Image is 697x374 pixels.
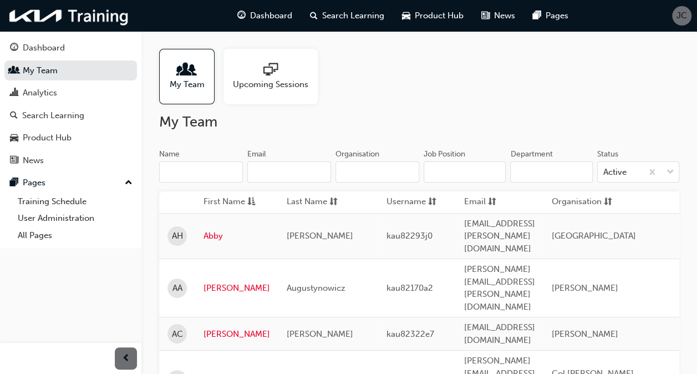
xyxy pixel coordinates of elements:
[23,154,44,167] div: News
[203,230,270,242] a: Abby
[23,87,57,99] div: Analytics
[510,149,552,160] div: Department
[159,113,679,131] h2: My Team
[386,283,433,293] span: kau82170a2
[510,161,592,183] input: Department
[552,329,618,339] span: [PERSON_NAME]
[310,9,318,23] span: search-icon
[603,166,627,179] div: Active
[159,149,180,160] div: Name
[170,78,205,91] span: My Team
[386,329,434,339] span: kau82322e7
[159,49,223,104] a: My Team
[287,231,353,241] span: [PERSON_NAME]
[247,149,266,160] div: Email
[287,329,353,339] span: [PERSON_NAME]
[180,63,194,78] span: people-icon
[464,219,535,254] span: [EMAIL_ADDRESS][PERSON_NAME][DOMAIN_NAME]
[4,38,137,58] a: Dashboard
[247,195,256,209] span: asc-icon
[533,9,541,23] span: pages-icon
[172,230,183,242] span: AH
[233,78,308,91] span: Upcoming Sessions
[250,9,292,22] span: Dashboard
[287,195,327,209] span: Last Name
[428,195,436,209] span: sorting-icon
[402,9,410,23] span: car-icon
[172,282,182,295] span: AA
[301,4,393,27] a: search-iconSearch Learning
[223,49,327,104] a: Upcoming Sessions
[22,109,84,122] div: Search Learning
[287,283,345,293] span: Augustynowicz
[13,227,137,244] a: All Pages
[10,66,18,76] span: people-icon
[4,173,137,193] button: Pages
[159,161,243,183] input: Name
[228,4,301,27] a: guage-iconDashboard
[23,42,65,54] div: Dashboard
[424,149,465,160] div: Job Position
[546,9,568,22] span: Pages
[10,156,18,166] span: news-icon
[335,161,419,183] input: Organisation
[203,328,270,341] a: [PERSON_NAME]
[10,111,18,121] span: search-icon
[203,282,270,295] a: [PERSON_NAME]
[203,195,245,209] span: First Name
[287,195,348,209] button: Last Namesorting-icon
[10,178,18,188] span: pages-icon
[4,83,137,103] a: Analytics
[464,322,535,345] span: [EMAIL_ADDRESS][DOMAIN_NAME]
[23,132,72,144] div: Product Hub
[13,210,137,227] a: User Administration
[672,6,691,26] button: JC
[203,195,264,209] button: First Nameasc-icon
[667,165,674,180] span: down-icon
[524,4,577,27] a: pages-iconPages
[481,9,490,23] span: news-icon
[335,149,379,160] div: Organisation
[386,195,447,209] button: Usernamesorting-icon
[597,149,618,160] div: Status
[4,105,137,126] a: Search Learning
[464,195,486,209] span: Email
[386,231,433,241] span: kau82293j0
[263,63,278,78] span: sessionType_ONLINE_URL-icon
[424,161,506,183] input: Job Position
[172,328,183,341] span: AC
[247,161,331,183] input: Email
[13,193,137,210] a: Training Schedule
[552,231,636,241] span: [GEOGRAPHIC_DATA]
[4,60,137,81] a: My Team
[329,195,338,209] span: sorting-icon
[464,195,525,209] button: Emailsorting-icon
[125,176,133,190] span: up-icon
[122,352,130,366] span: prev-icon
[494,9,515,22] span: News
[4,150,137,171] a: News
[23,176,45,189] div: Pages
[472,4,524,27] a: news-iconNews
[464,264,535,312] span: [PERSON_NAME][EMAIL_ADDRESS][PERSON_NAME][DOMAIN_NAME]
[488,195,496,209] span: sorting-icon
[322,9,384,22] span: Search Learning
[676,9,687,22] span: JC
[393,4,472,27] a: car-iconProduct Hub
[6,4,133,27] img: kia-training
[552,195,613,209] button: Organisationsorting-icon
[604,195,612,209] span: sorting-icon
[386,195,426,209] span: Username
[10,43,18,53] span: guage-icon
[415,9,464,22] span: Product Hub
[10,133,18,143] span: car-icon
[4,128,137,148] a: Product Hub
[4,36,137,173] button: DashboardMy TeamAnalyticsSearch LearningProduct HubNews
[237,9,246,23] span: guage-icon
[10,88,18,98] span: chart-icon
[552,283,618,293] span: [PERSON_NAME]
[552,195,602,209] span: Organisation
